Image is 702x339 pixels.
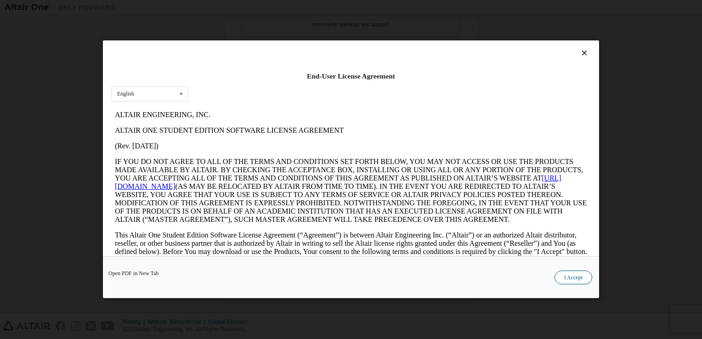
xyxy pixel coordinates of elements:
[108,271,159,277] a: Open PDF in New Tab
[4,4,476,12] p: ALTAIR ENGINEERING, INC.
[4,51,476,117] p: IF YOU DO NOT AGREE TO ALL OF THE TERMS AND CONDITIONS SET FORTH BELOW, YOU MAY NOT ACCESS OR USE...
[555,271,592,285] button: I Accept
[4,67,450,83] a: [URL][DOMAIN_NAME]
[4,35,476,43] p: (Rev. [DATE])
[4,19,476,28] p: ALTAIR ONE STUDENT EDITION SOFTWARE LICENSE AGREEMENT
[4,124,476,157] p: This Altair One Student Edition Software License Agreement (“Agreement”) is between Altair Engine...
[111,72,591,81] div: End-User License Agreement
[117,91,134,97] div: English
